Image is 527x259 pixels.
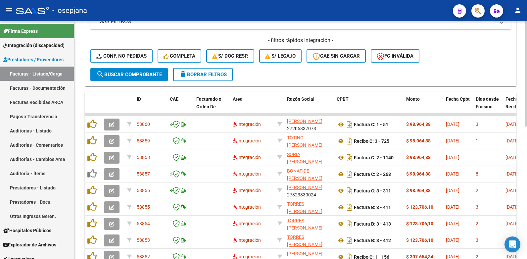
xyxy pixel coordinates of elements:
span: CAE [170,96,178,102]
div: 27315731343 [287,217,331,231]
h4: - filtros rápidos Integración - [90,37,511,44]
span: Integración [233,122,261,127]
span: Hospitales Públicos [3,227,51,234]
i: Descargar documento [345,219,354,229]
datatable-header-cell: CPBT [334,92,404,121]
span: 2 [476,188,478,193]
strong: $ 98.964,88 [406,122,431,127]
span: CAE SIN CARGAR [312,53,360,59]
strong: $ 123.706,10 [406,221,433,226]
span: Area [233,96,243,102]
span: Completa [164,53,195,59]
i: Descargar documento [345,136,354,146]
span: Borrar Filtros [179,72,227,78]
span: Integración [233,188,261,193]
button: Borrar Filtros [173,68,233,81]
span: Integración [233,138,261,143]
mat-icon: search [96,70,104,78]
span: S/ legajo [265,53,296,59]
span: - osepjana [52,3,87,18]
i: Descargar documento [345,235,354,246]
span: 1 [476,155,478,160]
strong: Factura B: 3 - 412 [354,238,391,243]
strong: $ 98.964,88 [406,171,431,177]
span: Integración (discapacidad) [3,42,65,49]
span: Facturado x Orden De [196,96,221,109]
span: 58854 [137,221,150,226]
span: 3 [476,204,478,210]
span: BONAFIDE [PERSON_NAME] [287,168,322,181]
span: 58855 [137,204,150,210]
span: [PERSON_NAME] [287,185,322,190]
span: TORRES [PERSON_NAME] [287,218,322,231]
span: [DATE] [446,188,459,193]
button: S/ legajo [259,49,302,63]
span: Buscar Comprobante [96,72,162,78]
span: [PERSON_NAME] [287,119,322,124]
span: 58860 [137,122,150,127]
span: 3 [476,122,478,127]
strong: Factura C: 1 - 51 [354,122,388,127]
span: Integración [233,221,261,226]
span: [DATE] [505,171,519,177]
span: [DATE] [505,188,519,193]
span: SORIA [PERSON_NAME] [287,152,322,165]
span: [DATE] [446,221,459,226]
datatable-header-cell: Area [230,92,275,121]
span: 2 [476,221,478,226]
span: Integración [233,237,261,243]
span: Días desde Emisión [476,96,499,109]
span: 58858 [137,155,150,160]
button: S/ Doc Resp. [206,49,255,63]
i: Descargar documento [345,169,354,180]
span: [PERSON_NAME] [287,251,322,256]
span: [DATE] [505,138,519,143]
span: Integración [233,155,261,160]
strong: Factura B: 3 - 411 [354,205,391,210]
datatable-header-cell: Facturado x Orden De [194,92,230,121]
span: [DATE] [505,221,519,226]
strong: Factura C: 2 - 1140 [354,155,394,160]
div: 27205837073 [287,118,331,131]
span: 58853 [137,237,150,243]
span: TORRES [PERSON_NAME] [287,234,322,247]
span: TOTINO [PERSON_NAME] [287,135,322,148]
div: 27315731343 [287,200,331,214]
strong: Factura C: 2 - 268 [354,172,391,177]
div: 27213377219 [287,151,331,165]
datatable-header-cell: CAE [167,92,194,121]
button: Buscar Comprobante [90,68,168,81]
div: 27353238057 [287,167,331,181]
strong: Factura B: 3 - 413 [354,221,391,227]
span: CPBT [337,96,349,102]
span: 58859 [137,138,150,143]
span: Fecha Recibido [505,96,524,109]
i: Descargar documento [345,202,354,213]
strong: $ 98.964,88 [406,188,431,193]
datatable-header-cell: Razón Social [284,92,334,121]
span: Explorador de Archivos [3,241,56,248]
div: 27272857240 [287,134,331,148]
span: 58857 [137,171,150,177]
span: [DATE] [505,204,519,210]
button: FC Inválida [371,49,419,63]
i: Descargar documento [345,185,354,196]
mat-expansion-panel-header: MAS FILTROS [90,14,511,29]
mat-icon: delete [179,70,187,78]
span: Fecha Cpbt [446,96,470,102]
span: 8 [476,171,478,177]
span: [DATE] [446,138,459,143]
datatable-header-cell: Monto [404,92,443,121]
span: 58856 [137,188,150,193]
span: Prestadores / Proveedores [3,56,64,63]
span: [DATE] [505,155,519,160]
datatable-header-cell: Días desde Emisión [473,92,503,121]
span: FC Inválida [377,53,413,59]
strong: $ 123.706,10 [406,204,433,210]
span: Monto [406,96,420,102]
span: [DATE] [446,237,459,243]
strong: $ 98.964,88 [406,138,431,143]
span: [DATE] [505,122,519,127]
span: [DATE] [446,171,459,177]
span: 1 [476,138,478,143]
